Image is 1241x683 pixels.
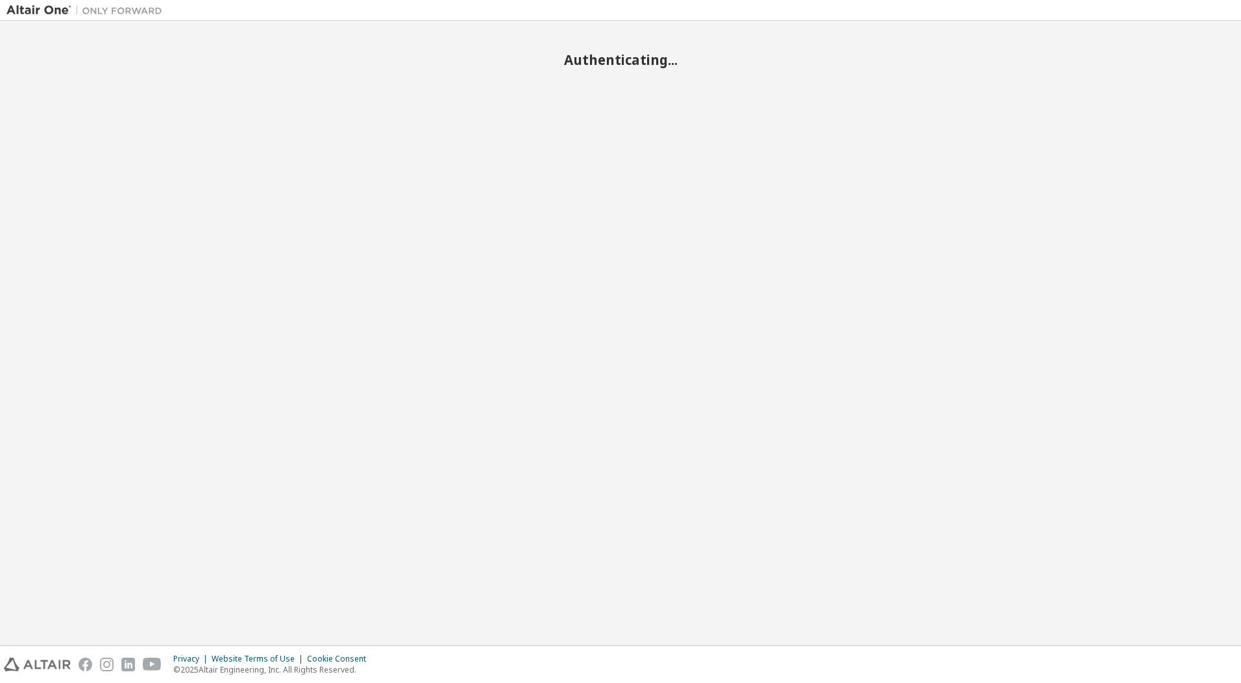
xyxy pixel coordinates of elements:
div: Cookie Consent [307,654,374,664]
img: youtube.svg [143,658,162,671]
img: instagram.svg [100,658,114,671]
div: Website Terms of Use [212,654,307,664]
h2: Authenticating... [6,51,1235,68]
img: facebook.svg [79,658,92,671]
img: altair_logo.svg [4,658,71,671]
img: Altair One [6,4,169,17]
div: Privacy [173,654,212,664]
p: © 2025 Altair Engineering, Inc. All Rights Reserved. [173,664,374,675]
img: linkedin.svg [121,658,135,671]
